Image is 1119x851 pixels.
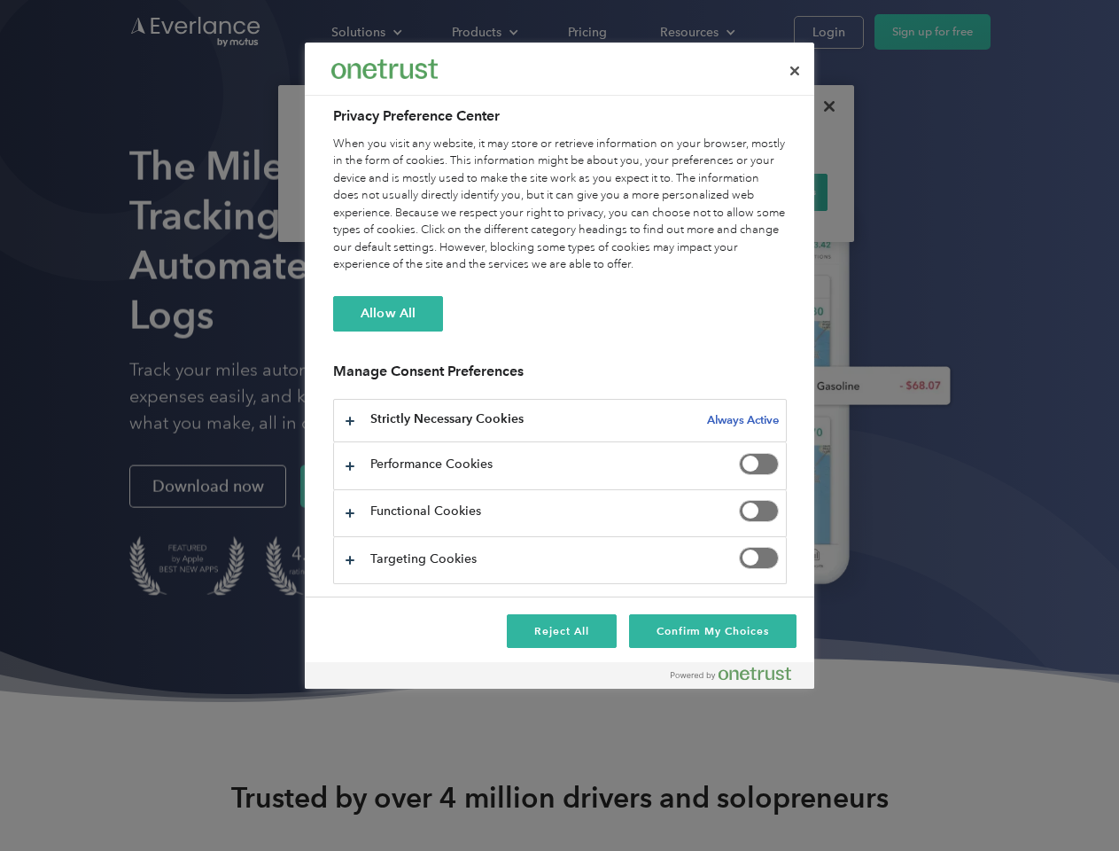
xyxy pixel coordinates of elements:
[333,105,787,127] h2: Privacy Preference Center
[333,363,787,390] h3: Manage Consent Preferences
[671,667,805,689] a: Powered by OneTrust Opens in a new Tab
[507,614,617,648] button: Reject All
[305,43,814,689] div: Privacy Preference Center
[775,51,814,90] button: Close
[331,51,438,87] div: Everlance
[305,43,814,689] div: Preference center
[671,667,791,681] img: Powered by OneTrust Opens in a new Tab
[333,136,787,274] div: When you visit any website, it may store or retrieve information on your browser, mostly in the f...
[629,614,797,648] button: Confirm My Choices
[331,59,438,78] img: Everlance
[333,296,443,332] button: Allow All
